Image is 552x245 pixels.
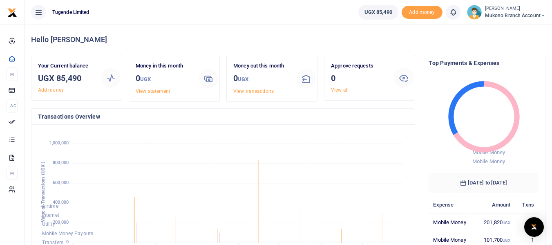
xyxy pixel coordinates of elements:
a: View transactions [233,88,274,94]
h4: Top Payments & Expenses [429,58,539,67]
th: Expense [429,196,475,214]
tspan: 600,000 [53,180,69,185]
h3: 0 [233,72,290,85]
h3: 0 [331,72,387,84]
small: UGX [503,238,510,243]
th: Txns [515,196,539,214]
li: M [7,67,18,81]
small: UGX [503,220,510,225]
p: Approve requests [331,62,387,70]
th: Amount [475,196,515,214]
h3: UGX 85,490 [38,72,94,84]
td: 2 [515,214,539,231]
li: Ac [7,99,18,112]
p: Your Current balance [38,62,94,70]
a: UGX 85,490 [358,5,398,20]
h4: Transactions Overview [38,112,408,121]
h6: [DATE] to [DATE] [429,173,539,193]
a: Add money [402,9,442,15]
span: Airtime [42,203,58,209]
tspan: 400,000 [53,200,69,205]
span: Tugende Limited [49,9,93,16]
tspan: 200,000 [53,220,69,225]
tspan: 800,000 [53,160,69,165]
small: [PERSON_NAME] [485,5,545,12]
span: Utility [42,222,55,227]
h3: 0 [136,72,192,85]
li: Toup your wallet [402,6,442,19]
td: Mobile Money [429,214,475,231]
p: Money in this month [136,62,192,70]
a: View all [331,87,349,93]
span: UGX 85,490 [364,8,392,16]
div: Open Intercom Messenger [524,217,544,237]
h4: Hello [PERSON_NAME] [31,35,545,44]
tspan: 1,000,000 [49,140,69,146]
li: M [7,166,18,180]
span: Internet [42,212,59,218]
a: View statement [136,88,170,94]
li: Wallet ballance [355,5,402,20]
p: Money out this month [233,62,290,70]
span: Mobile Money [472,149,505,155]
img: logo-small [7,8,17,18]
a: logo-small logo-large logo-large [7,9,17,15]
img: profile-user [467,5,482,20]
text: Value of Transactions (UGX ) [41,162,46,223]
small: UGX [238,76,248,82]
span: Add money [402,6,442,19]
span: Mobile Money Payouts [42,231,93,236]
span: Mukono branch account [485,12,545,19]
a: Add money [38,87,64,93]
tspan: 0 [66,240,69,245]
small: UGX [140,76,151,82]
td: 201,820 [475,214,515,231]
a: profile-user [PERSON_NAME] Mukono branch account [467,5,545,20]
span: Mobile Money [472,158,505,164]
